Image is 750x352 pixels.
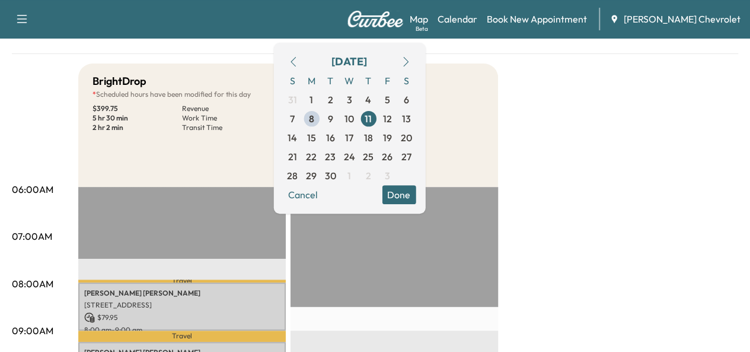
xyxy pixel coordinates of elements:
span: 22 [306,150,317,164]
p: $ 399.75 [92,104,182,113]
p: 8:00 am - 9:00 am [84,325,280,335]
span: 21 [288,150,297,164]
span: 19 [383,131,392,145]
h5: BrightDrop [92,73,146,90]
p: [PERSON_NAME] [PERSON_NAME] [84,288,280,298]
span: 2 [328,93,333,107]
button: Done [382,185,416,204]
span: 8 [309,112,314,126]
p: [STREET_ADDRESS] [84,300,280,310]
span: 20 [401,131,412,145]
p: Transit Time [182,123,272,132]
img: Curbee Logo [347,11,404,27]
span: 3 [385,169,390,183]
a: Book New Appointment [487,12,587,26]
span: 24 [344,150,355,164]
span: 29 [306,169,317,183]
span: 30 [325,169,336,183]
span: 10 [344,112,354,126]
span: 17 [345,131,353,145]
span: S [283,71,302,90]
p: Travel [78,331,286,342]
span: 16 [326,131,335,145]
p: Scheduled hours have been modified for this day [92,90,272,99]
span: 23 [325,150,336,164]
span: 12 [383,112,392,126]
span: 11 [365,112,372,126]
p: 07:00AM [12,229,52,243]
span: 13 [402,112,411,126]
span: 1 [347,169,351,183]
p: 06:00AM [12,182,53,196]
p: 2 hr 2 min [92,123,182,132]
p: 08:00AM [12,277,53,291]
span: 26 [382,150,392,164]
div: [DATE] [331,53,367,70]
button: Cancel [283,185,323,204]
span: 3 [347,93,352,107]
span: 1 [309,93,313,107]
p: Travel [78,280,286,283]
span: 31 [288,93,297,107]
p: 09:00AM [12,324,53,338]
span: 27 [401,150,411,164]
span: M [302,71,321,90]
span: 18 [364,131,373,145]
span: F [378,71,397,90]
span: W [340,71,359,90]
span: 7 [290,112,295,126]
p: Revenue [394,94,484,104]
p: Revenue [182,104,272,113]
p: 5 hr 30 min [92,113,182,123]
span: 28 [287,169,298,183]
span: 6 [404,93,409,107]
span: T [321,71,340,90]
span: 2 [366,169,371,183]
span: 25 [363,150,374,164]
a: MapBeta [410,12,428,26]
span: 15 [307,131,316,145]
span: 5 [385,93,390,107]
span: [PERSON_NAME] Chevrolet [624,12,741,26]
span: 4 [365,93,371,107]
span: T [359,71,378,90]
span: 14 [288,131,297,145]
span: S [397,71,416,90]
p: $ 79.95 [84,312,280,323]
p: Work Time [182,113,272,123]
a: Calendar [438,12,477,26]
div: Beta [416,24,428,33]
span: 9 [328,112,333,126]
